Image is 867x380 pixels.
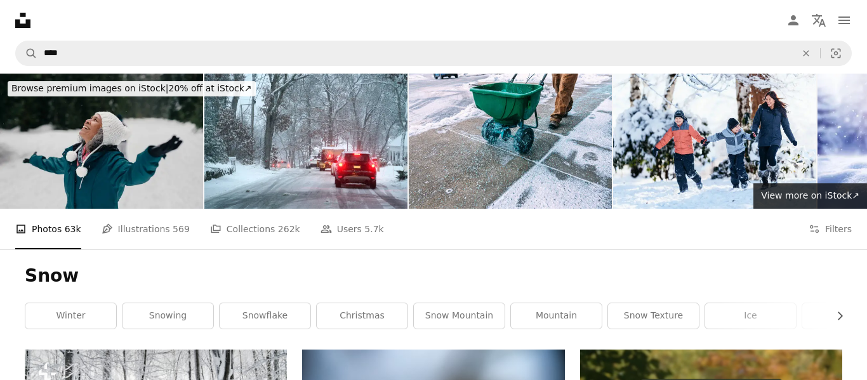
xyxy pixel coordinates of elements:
[102,209,190,249] a: Illustrations 569
[823,129,867,251] a: Next
[792,41,820,65] button: Clear
[364,222,383,236] span: 5.7k
[204,74,407,209] img: Vehicles stopping on the road after snow in residential area
[809,209,852,249] button: Filters
[511,303,602,329] a: mountain
[806,8,831,33] button: Language
[414,303,505,329] a: snow mountain
[608,303,699,329] a: snow texture
[15,41,852,66] form: Find visuals sitewide
[11,83,168,93] span: Browse premium images on iStock |
[753,183,867,209] a: View more on iStock↗
[16,41,37,65] button: Search Unsplash
[821,41,851,65] button: Visual search
[317,303,407,329] a: christmas
[15,13,30,28] a: Home — Unsplash
[828,303,842,329] button: scroll list to the right
[122,303,213,329] a: snowing
[321,209,384,249] a: Users 5.7k
[25,265,842,287] h1: Snow
[220,303,310,329] a: snowflake
[11,83,252,93] span: 20% off at iStock ↗
[705,303,796,329] a: ice
[278,222,300,236] span: 262k
[831,8,857,33] button: Menu
[781,8,806,33] a: Log in / Sign up
[25,303,116,329] a: winter
[173,222,190,236] span: 569
[409,74,612,209] img: Snow Removal Company or Maintenance Worker spreading Ice-Melting Calcium Chloride Salt on a Sidew...
[761,190,859,200] span: View more on iStock ↗
[210,209,300,249] a: Collections 262k
[613,74,816,209] img: Mother runs in the snow while playing with her sons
